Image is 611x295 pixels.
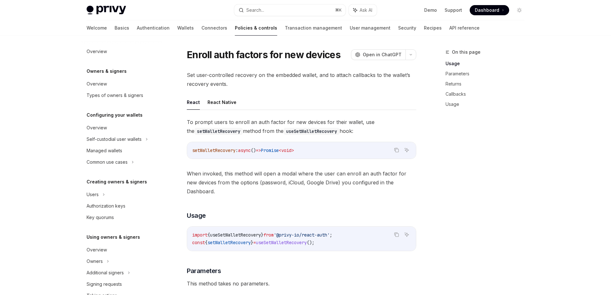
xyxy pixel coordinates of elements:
[234,4,346,16] button: Search...⌘K
[87,246,107,254] div: Overview
[350,20,390,36] a: User management
[87,280,122,288] div: Signing requests
[251,240,253,245] span: }
[87,80,107,88] div: Overview
[291,147,294,153] span: >
[256,240,307,245] span: useSetWalletRecovery
[360,7,372,13] span: Ask AI
[187,266,221,275] span: Parameters
[137,20,170,36] a: Authentication
[194,128,243,135] code: setWalletRecovery
[87,111,143,119] h5: Configuring your wallets
[115,20,129,36] a: Basics
[284,128,340,135] code: useSetWalletRecovery
[274,232,330,238] span: '@privy-io/react-auth'
[238,147,251,153] span: async
[192,147,235,153] span: setWalletRecovery
[87,48,107,55] div: Overview
[446,89,530,99] a: Callbacks
[335,8,342,13] span: ⌘ K
[285,20,342,36] a: Transaction management
[87,202,125,210] div: Authorization keys
[87,257,103,265] div: Owners
[87,191,99,198] div: Users
[81,278,163,290] a: Signing requests
[403,230,411,239] button: Ask AI
[253,240,256,245] span: =
[187,118,416,135] span: To prompt users to enroll an auth factor for new devices for their wallet, use the method from th...
[192,232,207,238] span: import
[187,71,416,88] span: Set user-controlled recovery on the embedded wallet, and to attach callbacks to the wallet’s reco...
[87,233,140,241] h5: Using owners & signers
[81,212,163,223] a: Key quorums
[87,67,127,75] h5: Owners & signers
[452,48,481,56] span: On this page
[81,200,163,212] a: Authorization keys
[263,232,274,238] span: from
[187,211,206,220] span: Usage
[424,7,437,13] a: Demo
[235,147,238,153] span: :
[81,145,163,156] a: Managed wallets
[403,146,411,154] button: Ask AI
[235,20,277,36] a: Policies & controls
[446,58,530,69] a: Usage
[207,95,236,110] button: React Native
[514,5,524,15] button: Toggle dark mode
[449,20,480,36] a: API reference
[251,147,256,153] span: ()
[261,232,263,238] span: }
[363,51,402,58] span: Open in ChatGPT
[87,214,114,221] div: Key quorums
[349,4,377,16] button: Ask AI
[470,5,509,15] a: Dashboard
[87,147,122,154] div: Managed wallets
[207,240,251,245] span: setWalletRecovery
[81,78,163,90] a: Overview
[207,232,210,238] span: {
[187,49,341,60] h1: Enroll auth factors for new devices
[392,146,401,154] button: Copy the contents from the code block
[87,269,124,277] div: Additional signers
[187,169,416,196] span: When invoked, this method will open a modal where the user can enroll an auth factor for new devi...
[87,135,142,143] div: Self-custodial user wallets
[81,90,163,101] a: Types of owners & signers
[246,6,264,14] div: Search...
[81,46,163,57] a: Overview
[330,232,332,238] span: ;
[392,230,401,239] button: Copy the contents from the code block
[87,178,147,186] h5: Creating owners & signers
[87,6,126,15] img: light logo
[81,244,163,256] a: Overview
[210,232,261,238] span: useSetWalletRecovery
[187,279,416,288] span: This method takes no parameters.
[261,147,279,153] span: Promise
[81,122,163,134] a: Overview
[192,240,205,245] span: const
[424,20,442,36] a: Recipes
[205,240,207,245] span: {
[445,7,462,13] a: Support
[87,92,143,99] div: Types of owners & signers
[177,20,194,36] a: Wallets
[475,7,499,13] span: Dashboard
[279,147,281,153] span: <
[281,147,291,153] span: void
[87,124,107,132] div: Overview
[446,79,530,89] a: Returns
[398,20,416,36] a: Security
[201,20,227,36] a: Connectors
[307,240,314,245] span: ();
[256,147,261,153] span: =>
[351,49,405,60] button: Open in ChatGPT
[446,99,530,109] a: Usage
[87,158,128,166] div: Common use cases
[187,95,200,110] button: React
[446,69,530,79] a: Parameters
[87,20,107,36] a: Welcome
